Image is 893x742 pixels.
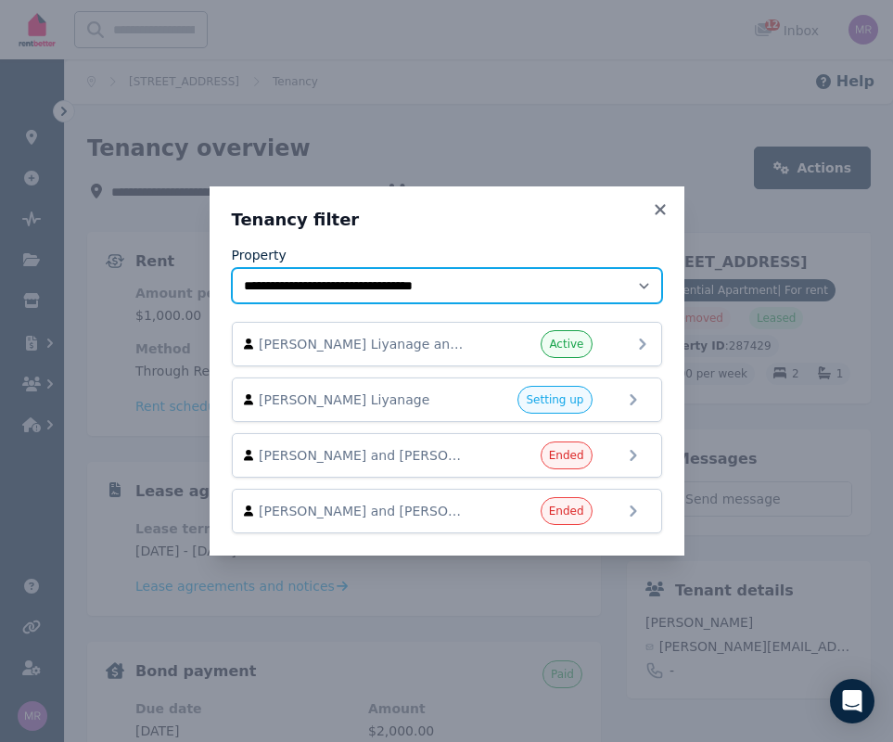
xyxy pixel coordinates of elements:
[232,489,662,533] a: [PERSON_NAME] and [PERSON_NAME] Del [PERSON_NAME]Ended
[232,209,662,231] h3: Tenancy filter
[549,448,584,463] span: Ended
[526,392,583,407] span: Setting up
[232,377,662,422] a: [PERSON_NAME] LiyanageSetting up
[259,335,470,353] span: [PERSON_NAME] Liyanage and [PERSON_NAME]
[259,390,470,409] span: [PERSON_NAME] Liyanage
[830,679,874,723] div: Open Intercom Messenger
[549,337,583,352] span: Active
[259,502,470,520] span: [PERSON_NAME] and [PERSON_NAME] Del [PERSON_NAME]
[549,504,584,518] span: Ended
[259,446,470,465] span: [PERSON_NAME] and [PERSON_NAME]
[232,433,662,478] a: [PERSON_NAME] and [PERSON_NAME]Ended
[232,322,662,366] a: [PERSON_NAME] Liyanage and [PERSON_NAME]Active
[232,246,287,264] label: Property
